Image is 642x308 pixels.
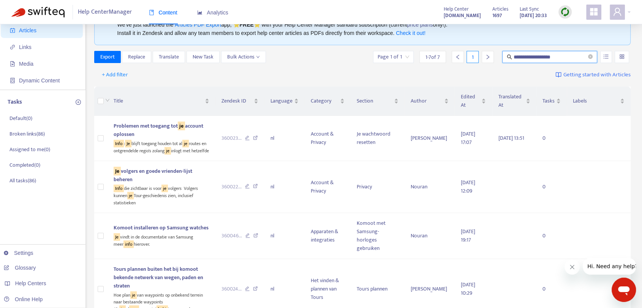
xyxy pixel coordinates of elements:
p: Assigned to me ( 0 ) [9,145,50,153]
span: search [507,54,512,60]
img: sync.dc5367851b00ba804db3.png [560,7,570,17]
span: book [149,10,154,15]
span: Links [19,44,32,50]
span: appstore [589,7,598,16]
a: Glossary [4,265,36,271]
sqkw: Info [114,140,124,147]
span: [DATE] 10:29 [461,280,475,297]
span: Dynamic Content [19,77,60,84]
img: image-link [555,72,561,78]
th: Translated At [492,87,536,116]
span: file-image [10,61,15,66]
a: Getting started with Articles [555,69,631,81]
span: Media [19,61,33,67]
span: Help Centers [15,280,46,286]
td: Apparaten & integraties [305,213,351,259]
span: Tours plannen buiten het bij komoot bekende netwerk van wegen, paden en straten [114,265,203,290]
td: 0 [536,116,567,161]
a: Settings [4,250,33,256]
div: : blijft toegang houden tot al routes en ontgrendelde regio's zolang inlogt met hetzelfde [114,139,209,154]
td: Je wachtwoord resetten [351,116,405,161]
sqkw: je [164,147,171,155]
img: Swifteq [11,7,65,17]
sqkw: je [130,291,137,299]
button: Export [94,51,121,63]
span: 360024 ... [221,285,242,293]
span: Title [114,97,203,105]
span: volgers en goede vrienden-lijst beheren [114,167,192,184]
div: die zichtbaar is voor volgers Volgers kunnen Tour-geschiedenis zien, inclusief statistieken [114,184,209,207]
td: nl [264,161,305,213]
td: Komoot met Samsung-horloges gebruiken [351,213,405,259]
iframe: Button to launch messaging window [612,278,636,302]
span: close-circle [588,54,593,61]
span: right [485,54,490,60]
span: Bulk Actions [227,53,260,61]
span: left [455,54,460,60]
button: New Task [187,51,220,63]
span: Articles [492,5,508,13]
td: Nouran [405,161,455,213]
sqkw: je [182,140,189,147]
span: container [10,78,15,83]
button: Bulk Actionsdown [221,51,266,63]
span: 360022 ... [221,183,242,191]
div: We've just launched the app, ⭐ ⭐️ with your Help Center Manager standard subscription (current on... [117,21,614,37]
th: Language [264,87,305,116]
iframe: Close message [565,259,580,275]
span: Zendesk ID [221,97,253,105]
a: Check it out! [396,30,425,36]
a: Online Help [4,296,43,302]
b: FREE [239,22,253,28]
p: Completed ( 0 ) [9,161,40,169]
th: Author [405,87,455,116]
span: Category [311,97,338,105]
sqkw: Info [114,185,124,192]
span: Section [357,97,392,105]
td: nl [264,213,305,259]
p: Broken links ( 86 ) [9,130,45,138]
span: [DATE] 13:51 [498,134,524,142]
td: Privacy [351,161,405,213]
sqkw: je [127,192,134,199]
span: Last Sync [520,5,539,13]
span: 1 - 7 of 7 [425,53,440,61]
button: unordered-list [600,51,612,63]
span: New Task [193,53,213,61]
iframe: Message from company [583,258,636,275]
span: Getting started with Articles [563,71,631,79]
td: Account & Privacy [305,161,351,213]
th: Tasks [536,87,567,116]
td: 0 [536,161,567,213]
td: Nouran [405,213,455,259]
span: Analytics [197,9,228,16]
span: Help Center Manager [78,5,132,19]
p: All tasks ( 86 ) [9,177,36,185]
th: Labels [567,87,631,116]
strong: [DOMAIN_NAME] [444,11,481,20]
td: nl [264,116,305,161]
sqkw: Je [125,140,131,147]
p: Tasks [8,98,22,107]
span: unordered-list [603,54,609,59]
div: 1 [466,51,479,63]
a: price plans [407,22,433,28]
sqkw: je [178,122,185,130]
th: Category [305,87,351,116]
sqkw: info [123,240,134,248]
span: Hi. Need any help? [5,5,55,11]
span: Komoot installeren op Samsung watches [114,223,209,232]
span: Translate [159,53,179,61]
span: Translated At [498,93,524,109]
span: [DATE] 17:07 [461,130,475,147]
th: Edited At [455,87,492,116]
span: Articles [19,27,36,33]
th: Title [108,87,215,116]
td: [PERSON_NAME] [405,116,455,161]
div: vindt in de documentatie van Samsung meer hierover. [114,232,209,248]
span: account-book [10,28,15,33]
span: Help Center [444,5,469,13]
span: [DATE] 12:09 [461,178,475,195]
span: 360046 ... [221,232,242,240]
span: [DATE] 19:17 [461,227,475,244]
